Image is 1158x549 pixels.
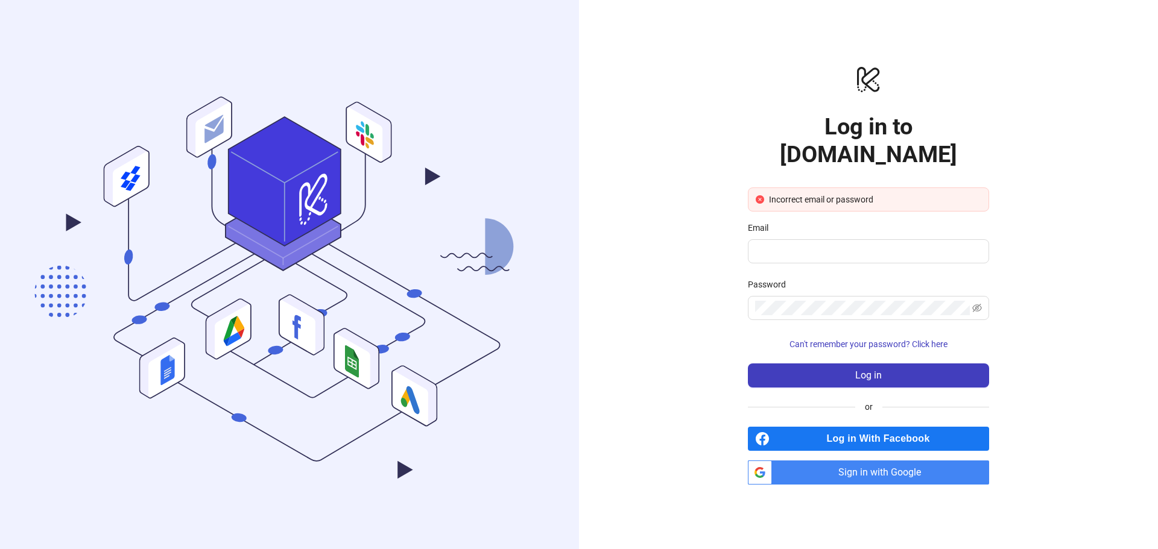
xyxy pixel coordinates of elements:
label: Password [748,278,794,291]
span: Can't remember your password? Click here [789,339,948,349]
input: Email [755,244,979,259]
span: eye-invisible [972,303,982,313]
a: Log in With Facebook [748,427,989,451]
span: Log in With Facebook [774,427,989,451]
a: Can't remember your password? Click here [748,339,989,349]
label: Email [748,221,776,234]
input: Password [755,301,970,315]
a: Sign in with Google [748,460,989,485]
span: Sign in with Google [777,460,989,485]
div: Incorrect email or password [769,193,981,206]
span: Log in [855,370,882,381]
button: Log in [748,363,989,387]
h1: Log in to [DOMAIN_NAME] [748,113,989,168]
span: close-circle [756,195,764,204]
button: Can't remember your password? Click here [748,334,989,354]
span: or [855,400,882,413]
